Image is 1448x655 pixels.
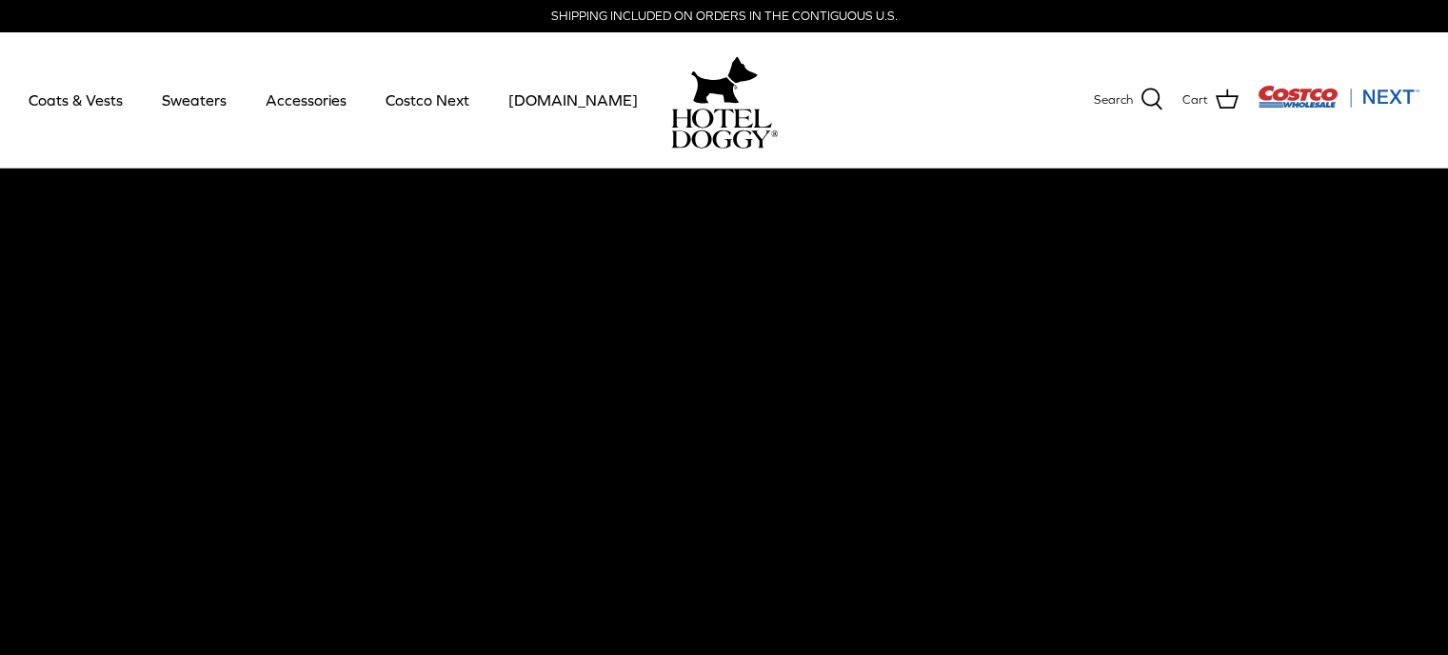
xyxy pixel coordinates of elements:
[145,68,244,132] a: Sweaters
[491,68,655,132] a: [DOMAIN_NAME]
[1182,88,1239,112] a: Cart
[1094,90,1133,110] span: Search
[1258,85,1419,109] img: Costco Next
[671,109,778,149] img: hoteldoggycom
[1182,90,1208,110] span: Cart
[671,51,778,149] a: hoteldoggy.com hoteldoggycom
[11,68,140,132] a: Coats & Vests
[691,51,758,109] img: hoteldoggy.com
[248,68,364,132] a: Accessories
[1094,88,1163,112] a: Search
[368,68,486,132] a: Costco Next
[1258,97,1419,111] a: Visit Costco Next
